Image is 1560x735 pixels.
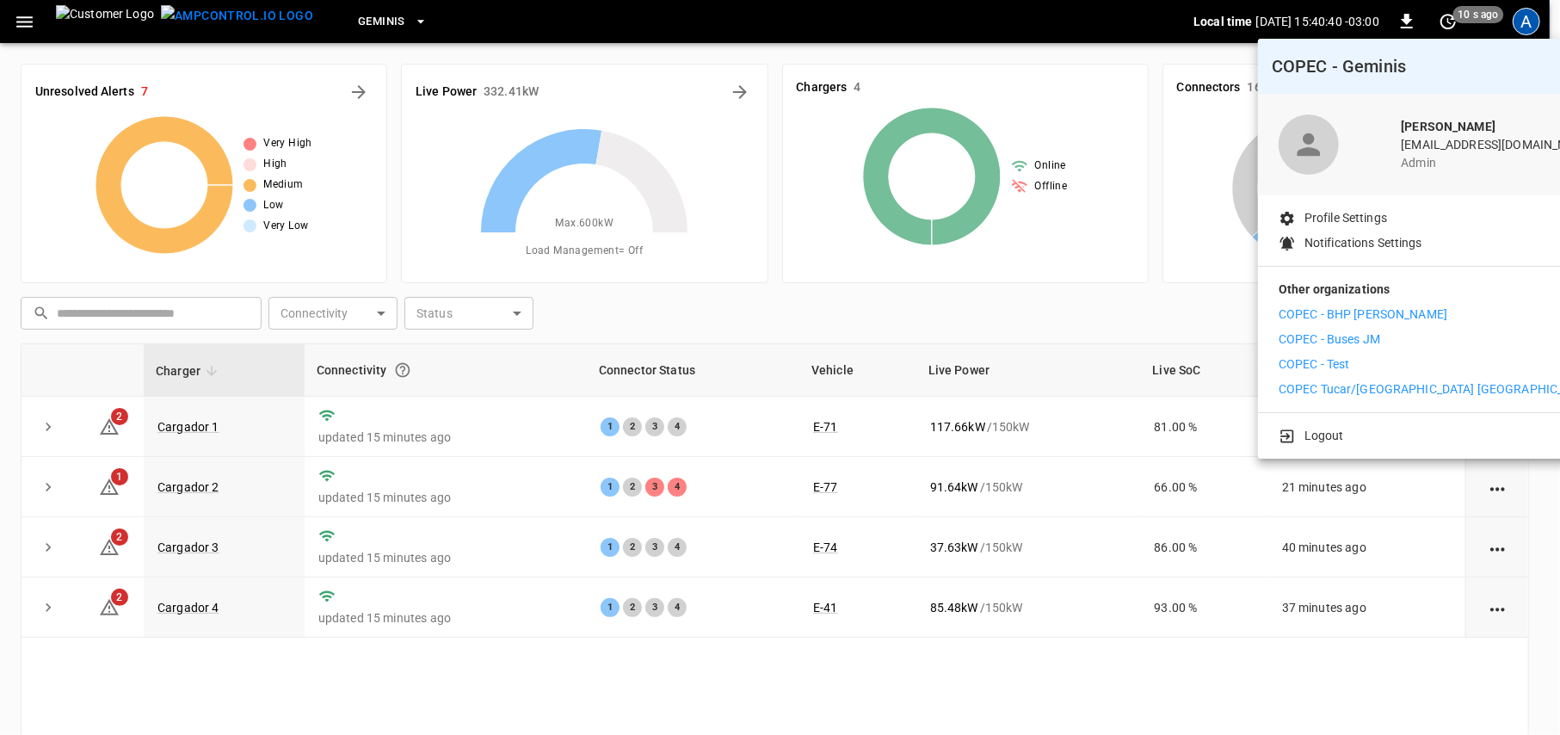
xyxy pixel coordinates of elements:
p: COPEC - Test [1279,355,1350,374]
p: Notifications Settings [1304,234,1422,252]
div: profile-icon [1279,114,1339,175]
p: Profile Settings [1304,209,1387,227]
b: [PERSON_NAME] [1402,120,1496,133]
p: COPEC - Buses JM [1279,330,1380,349]
p: COPEC - BHP [PERSON_NAME] [1279,306,1447,324]
p: Logout [1304,427,1344,445]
